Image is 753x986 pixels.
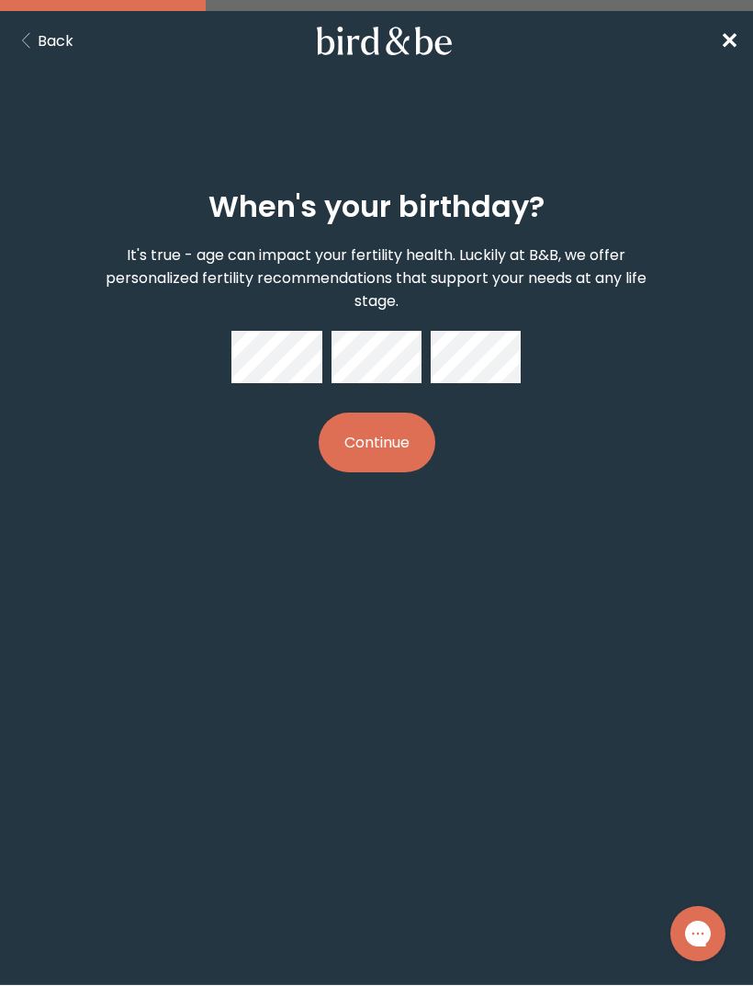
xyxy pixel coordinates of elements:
iframe: Gorgias live chat messenger [661,900,735,968]
button: Continue [319,413,435,472]
p: It's true - age can impact your fertility health. Luckily at B&B, we offer personalized fertility... [87,244,666,312]
h2: When's your birthday? [208,185,545,229]
button: Back Button [15,29,73,52]
span: ✕ [720,26,738,56]
a: ✕ [720,25,738,57]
